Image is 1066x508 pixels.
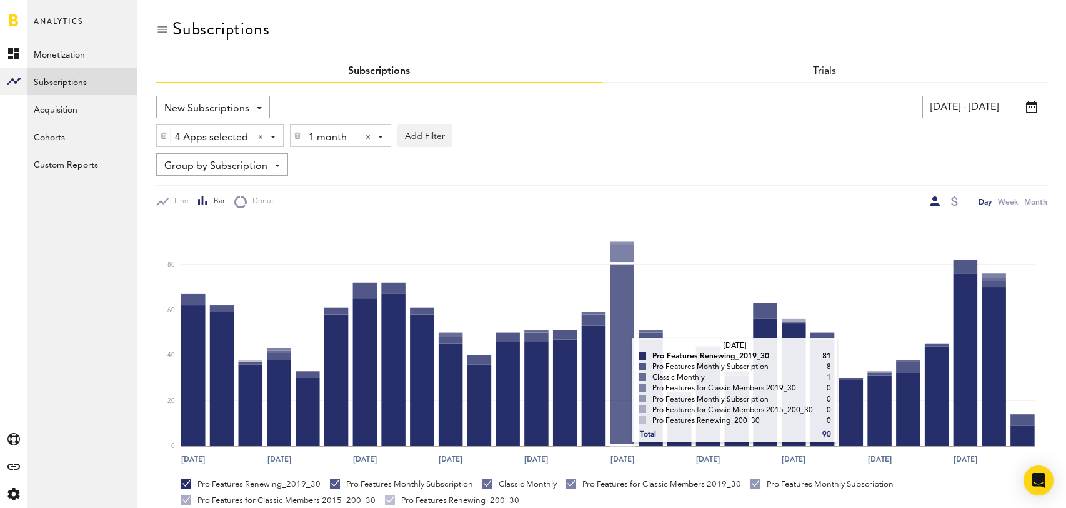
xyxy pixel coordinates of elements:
[1024,465,1054,495] div: Open Intercom Messenger
[524,454,548,465] text: [DATE]
[954,454,977,465] text: [DATE]
[181,454,205,465] text: [DATE]
[998,195,1018,208] div: Week
[27,95,137,123] a: Acquisition
[164,98,249,119] span: New Subscriptions
[167,352,175,358] text: 40
[171,443,175,449] text: 0
[27,150,137,178] a: Custom Reports
[175,127,248,148] span: 4 Apps selected
[291,125,304,146] div: Delete
[294,131,301,140] img: trash_awesome_blue.svg
[782,454,805,465] text: [DATE]
[267,454,291,465] text: [DATE]
[167,398,175,404] text: 20
[157,125,171,146] div: Delete
[439,454,462,465] text: [DATE]
[181,495,376,506] div: Pro Features for Classic Members 2015_200_30
[813,66,836,76] a: Trials
[309,127,356,148] span: 1 month
[750,479,894,490] div: Pro Features Monthly Subscription
[348,66,410,76] a: Subscriptions
[258,135,263,140] div: Clear
[181,479,321,490] div: Pro Features Renewing_2019_30
[330,479,473,490] div: Pro Features Monthly Subscription
[27,40,137,68] a: Monetization
[164,156,267,177] span: Group by Subscription
[247,196,274,207] span: Donut
[167,262,175,268] text: 80
[172,19,269,39] div: Subscriptions
[366,135,371,140] div: Clear
[34,14,83,40] span: Analytics
[868,454,892,465] text: [DATE]
[566,479,741,490] div: Pro Features for Classic Members 2019_30
[353,454,377,465] text: [DATE]
[385,495,519,506] div: Pro Features Renewing_200_30
[208,196,225,207] span: Bar
[160,131,167,140] img: trash_awesome_blue.svg
[696,454,720,465] text: [DATE]
[979,195,992,208] div: Day
[610,454,634,465] text: [DATE]
[27,123,137,150] a: Cohorts
[397,124,452,147] button: Add Filter
[1024,195,1047,208] div: Month
[482,479,557,490] div: Classic Monthly
[169,196,189,207] span: Line
[27,68,137,95] a: Subscriptions
[167,307,175,313] text: 60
